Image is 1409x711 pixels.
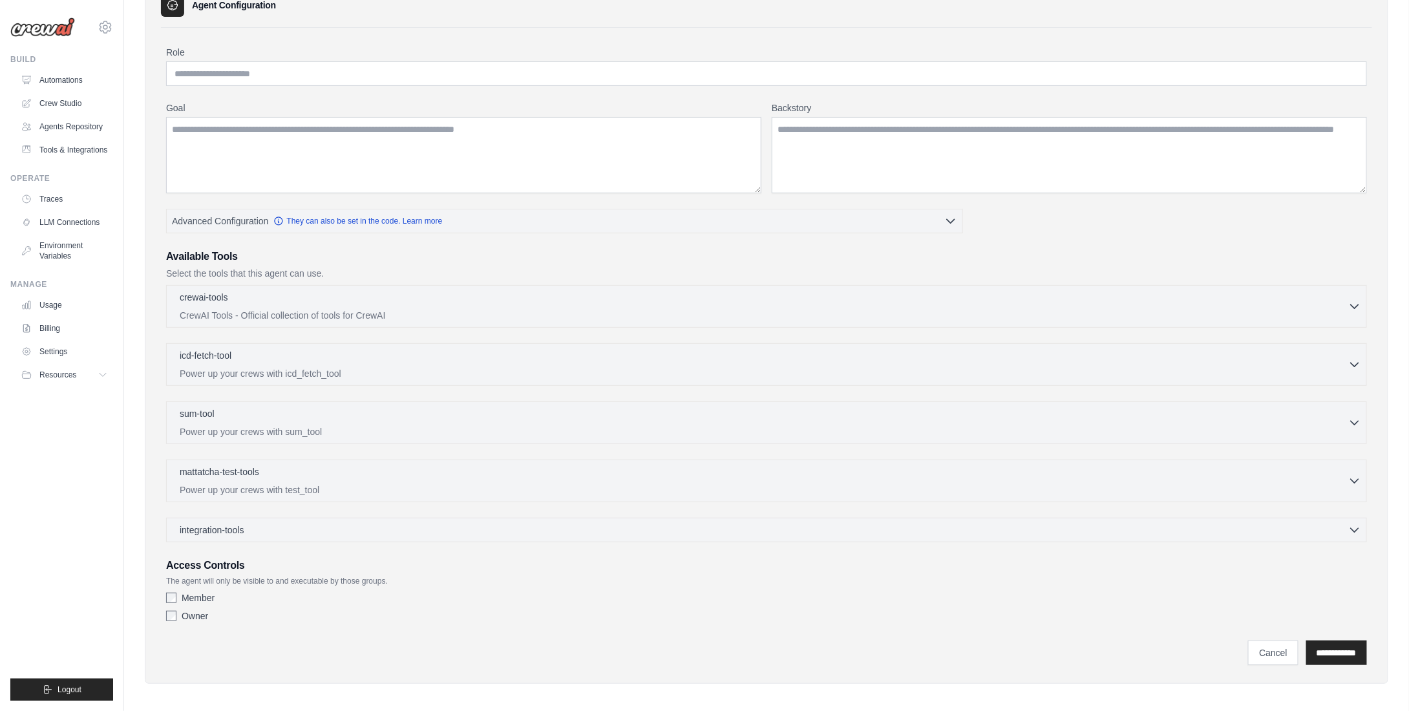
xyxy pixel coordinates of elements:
[166,267,1367,280] p: Select the tools that this agent can use.
[180,483,1348,496] p: Power up your crews with test_tool
[172,407,1361,438] button: sum-tool Power up your crews with sum_tool
[16,341,113,362] a: Settings
[180,524,244,536] span: integration-tools
[180,367,1348,380] p: Power up your crews with icd_fetch_tool
[180,465,259,478] p: mattatcha-test-tools
[16,318,113,339] a: Billing
[10,17,75,37] img: Logo
[772,101,1367,114] label: Backstory
[166,101,761,114] label: Goal
[16,70,113,90] a: Automations
[167,209,962,233] button: Advanced Configuration They can also be set in the code. Learn more
[10,54,113,65] div: Build
[172,465,1361,496] button: mattatcha-test-tools Power up your crews with test_tool
[10,679,113,701] button: Logout
[16,365,113,385] button: Resources
[166,249,1367,264] h3: Available Tools
[10,279,113,290] div: Manage
[273,216,442,226] a: They can also be set in the code. Learn more
[182,591,215,604] label: Member
[180,425,1348,438] p: Power up your crews with sum_tool
[16,235,113,266] a: Environment Variables
[180,349,231,362] p: icd-fetch-tool
[16,295,113,315] a: Usage
[58,684,81,695] span: Logout
[16,140,113,160] a: Tools & Integrations
[182,610,208,622] label: Owner
[166,46,1367,59] label: Role
[10,173,113,184] div: Operate
[39,370,76,380] span: Resources
[172,349,1361,380] button: icd-fetch-tool Power up your crews with icd_fetch_tool
[16,189,113,209] a: Traces
[16,212,113,233] a: LLM Connections
[180,407,215,420] p: sum-tool
[180,309,1348,322] p: CrewAI Tools - Official collection of tools for CrewAI
[1248,641,1298,665] a: Cancel
[166,558,1367,573] h3: Access Controls
[172,215,268,228] span: Advanced Configuration
[16,93,113,114] a: Crew Studio
[180,291,228,304] p: crewai-tools
[172,524,1361,536] button: integration-tools
[172,291,1361,322] button: crewai-tools CrewAI Tools - Official collection of tools for CrewAI
[16,116,113,137] a: Agents Repository
[166,576,1367,586] p: The agent will only be visible to and executable by those groups.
